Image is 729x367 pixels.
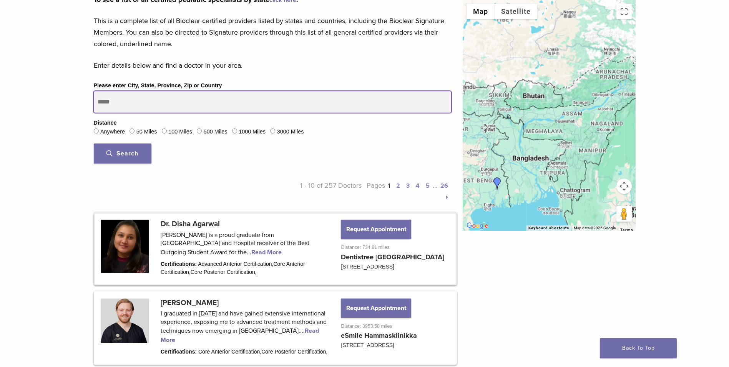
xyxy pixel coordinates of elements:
[465,221,490,231] a: Open this area in Google Maps (opens a new window)
[239,128,266,136] label: 1000 Miles
[388,182,390,190] a: 1
[136,128,157,136] label: 50 Miles
[574,226,616,230] span: Map data ©2025 Google
[467,4,495,19] button: Show street map
[620,228,633,232] a: Terms (opens in new tab)
[491,177,503,190] div: Dr. Disha Agarwal
[616,4,632,19] button: Toggle fullscreen view
[106,150,138,157] span: Search
[94,15,451,50] p: This is a complete list of all Bioclear certified providers listed by states and countries, inclu...
[94,143,151,163] button: Search
[433,181,437,190] span: …
[100,128,125,136] label: Anywhere
[94,60,451,71] p: Enter details below and find a doctor in your area.
[272,180,362,203] p: 1 - 10 of 257 Doctors
[341,220,411,239] button: Request Appointment
[94,82,222,90] label: Please enter City, State, Province, Zip or Country
[440,182,448,190] a: 26
[600,338,677,358] a: Back To Top
[362,180,451,203] p: Pages
[426,182,430,190] a: 5
[616,206,632,222] button: Drag Pegman onto the map to open Street View
[94,119,117,127] legend: Distance
[495,4,537,19] button: Show satellite imagery
[616,178,632,194] button: Map camera controls
[168,128,192,136] label: 100 Miles
[277,128,304,136] label: 3000 Miles
[528,225,569,231] button: Keyboard shortcuts
[416,182,420,190] a: 4
[341,299,411,318] button: Request Appointment
[406,182,410,190] a: 3
[465,221,490,231] img: Google
[396,182,400,190] a: 2
[204,128,228,136] label: 500 Miles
